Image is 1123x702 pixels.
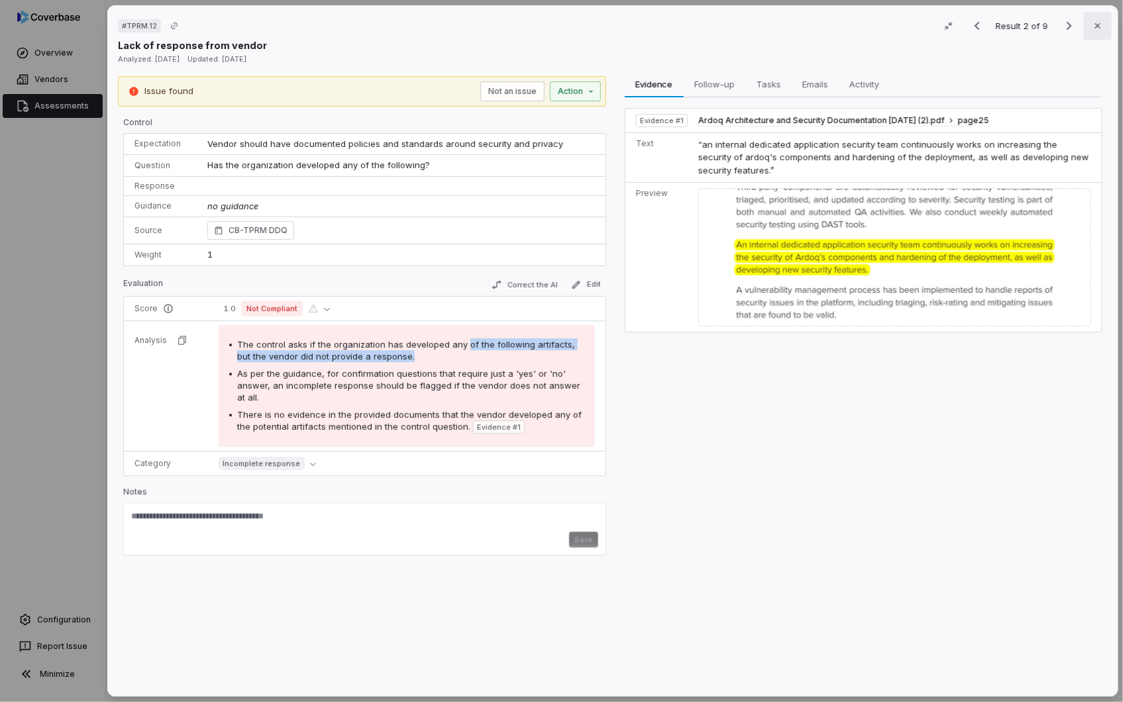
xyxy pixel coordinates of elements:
p: Expectation [134,138,186,149]
p: Score [134,303,197,314]
span: Has the organization developed any of the following? [207,160,430,170]
button: Edit [565,277,606,293]
button: Ardoq Architecture and Security Documentation [DATE] (2).pdfpage25 [698,115,989,126]
span: Not Compliant [241,301,303,317]
span: Updated: [DATE] [187,54,246,64]
p: Issue found [144,85,193,98]
p: Control [123,117,606,133]
p: Evaluation [123,278,163,294]
td: Text [625,132,692,183]
span: The control asks if the organization has developed any of the following artifacts, but the vendor... [237,339,575,362]
span: Emails [796,75,833,93]
p: Category [134,458,197,469]
p: Lack of response from vendor [118,38,267,52]
span: As per the guidance, for confirmation questions that require just a 'yes' or 'no' answer, an inco... [237,368,580,403]
span: Follow-up [689,75,740,93]
span: 1 [207,249,213,260]
button: Copy link [162,14,186,38]
span: Ardoq Architecture and Security Documentation [DATE] (2).pdf [698,115,945,126]
span: “an internal dedicated application security team continuously works on increasing the security of... [698,139,1089,175]
span: Vendor should have documented policies and standards around security and privacy [207,138,563,149]
p: Guidance [134,201,186,211]
span: Evidence [630,75,678,93]
button: Action [549,81,600,101]
button: Correct the AI [486,277,562,293]
span: Evidence # 1 [477,422,521,432]
span: Activity [843,75,884,93]
span: There is no evidence in the provided documents that the vendor developed any of the potential art... [237,409,582,432]
img: 3559b6728f0a4ff6b66f6cbf98440eec_original.jpg_w1200.jpg [698,188,1091,326]
p: Source [134,225,186,236]
p: Response [134,181,186,191]
p: Analysis [134,335,167,346]
p: Notes [123,487,606,503]
p: Question [134,160,186,171]
p: Weight [134,250,186,260]
span: Incomplete response [219,457,305,470]
span: Evidence # 1 [639,115,683,126]
span: Tasks [751,75,786,93]
span: no guidance [207,201,258,211]
span: page 25 [958,115,989,126]
button: Not an issue [480,81,544,101]
span: # TPRM.12 [122,21,157,31]
button: Next result [1055,18,1082,34]
span: Analyzed: [DATE] [118,54,180,64]
span: CB-TPRM DDQ [229,224,288,237]
button: Previous result [963,18,990,34]
p: Result 2 of 9 [995,19,1050,33]
td: Preview [625,183,692,332]
button: 1.0Not Compliant [219,301,335,317]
